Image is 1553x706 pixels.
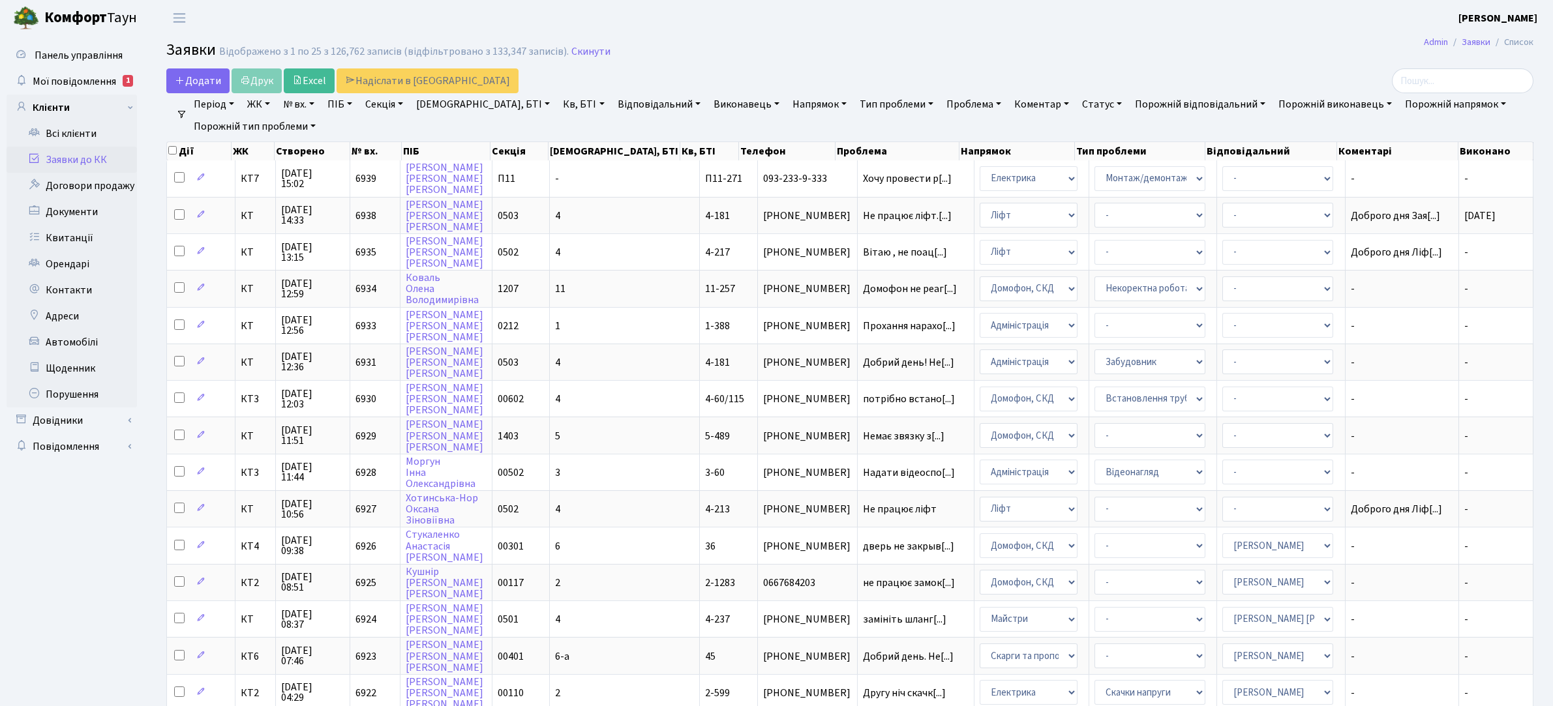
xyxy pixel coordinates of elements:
[498,245,519,259] span: 0502
[1458,142,1533,160] th: Виконано
[708,93,785,115] a: Виконавець
[7,225,137,251] a: Квитанції
[498,355,519,370] span: 0503
[498,686,524,700] span: 00110
[219,46,569,58] div: Відображено з 1 по 25 з 126,762 записів (відфільтровано з 133,347 записів).
[1351,578,1453,588] span: -
[1464,392,1468,406] span: -
[241,504,270,514] span: КТ
[705,319,730,333] span: 1-388
[498,465,524,480] span: 00502
[705,171,742,186] span: П11-271
[355,576,376,590] span: 6925
[7,303,137,329] a: Адреси
[241,247,270,257] span: КТ
[281,609,344,630] span: [DATE] 08:37
[242,93,275,115] a: ЖК
[241,321,270,331] span: КТ
[241,578,270,588] span: КТ2
[1400,93,1511,115] a: Порожній напрямок
[863,392,955,406] span: потрібно встано[...]
[763,357,852,368] span: [PHONE_NUMBER]
[355,465,376,480] span: 6928
[1464,539,1468,553] span: -
[571,46,611,58] a: Скинути
[705,355,730,370] span: 4-181
[863,429,944,443] span: Немає звязку з[...]
[232,142,274,160] th: ЖК
[284,68,335,93] a: Excel
[7,173,137,199] a: Договори продажу
[555,465,560,480] span: 3
[705,282,735,296] span: 11-257
[1205,142,1337,160] th: Відповідальний
[241,467,270,478] span: КТ3
[281,278,344,299] span: [DATE] 12:59
[355,209,376,223] span: 6938
[355,539,376,553] span: 6926
[355,171,376,186] span: 6939
[1464,355,1468,370] span: -
[1464,686,1468,700] span: -
[411,93,555,115] a: [DEMOGRAPHIC_DATA], БТІ
[355,612,376,626] span: 6924
[705,539,716,553] span: 36
[123,75,133,87] div: 1
[555,502,560,516] span: 4
[863,465,955,480] span: Надати відеоспо[...]
[1337,142,1458,160] th: Коментарі
[7,251,137,277] a: Орендарі
[281,351,344,372] span: [DATE] 12:36
[406,308,483,344] a: [PERSON_NAME][PERSON_NAME][PERSON_NAME]
[854,93,939,115] a: Тип проблеми
[355,649,376,664] span: 6923
[555,282,565,296] span: 11
[33,74,116,89] span: Мої повідомлення
[555,612,560,626] span: 4
[406,491,478,527] a: Хотинська-НорОксанаЗіновіївна
[7,199,137,225] a: Документи
[863,612,946,626] span: замініть шланг[...]
[763,247,852,257] span: [PHONE_NUMBER]
[281,462,344,482] span: [DATE] 11:44
[241,431,270,441] span: КТ
[555,319,560,333] span: 1
[763,211,852,221] span: [PHONE_NUMBER]
[1351,173,1453,184] span: -
[241,284,270,294] span: КТ
[7,42,137,68] a: Панель управління
[498,649,524,664] span: 00401
[350,142,402,160] th: № вх.
[705,502,730,516] span: 4-213
[863,209,952,223] span: Не працює ліфт.[...]
[941,93,1006,115] a: Проблема
[1464,502,1468,516] span: -
[166,38,216,61] span: Заявки
[275,142,350,160] th: Створено
[1351,467,1453,478] span: -
[555,649,569,664] span: 6-а
[555,686,560,700] span: 2
[1464,576,1468,590] span: -
[355,429,376,443] span: 6929
[863,539,954,553] span: дверь не закрыв[...]
[281,425,344,446] span: [DATE] 11:51
[7,121,137,147] a: Всі клієнти
[241,541,270,552] span: КТ4
[241,651,270,662] span: КТ6
[406,565,483,601] a: Кушнір[PERSON_NAME][PERSON_NAME]
[281,572,344,593] span: [DATE] 08:51
[355,686,376,700] span: 6922
[863,319,956,333] span: Прохання нарахо[...]
[1351,431,1453,441] span: -
[1490,35,1533,50] li: Список
[1464,319,1468,333] span: -
[241,688,270,698] span: КТ2
[406,160,483,197] a: [PERSON_NAME][PERSON_NAME][PERSON_NAME]
[355,355,376,370] span: 6931
[1351,651,1453,662] span: -
[1351,541,1453,552] span: -
[281,205,344,226] span: [DATE] 14:33
[163,7,196,29] button: Переключити навігацію
[705,465,725,480] span: 3-60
